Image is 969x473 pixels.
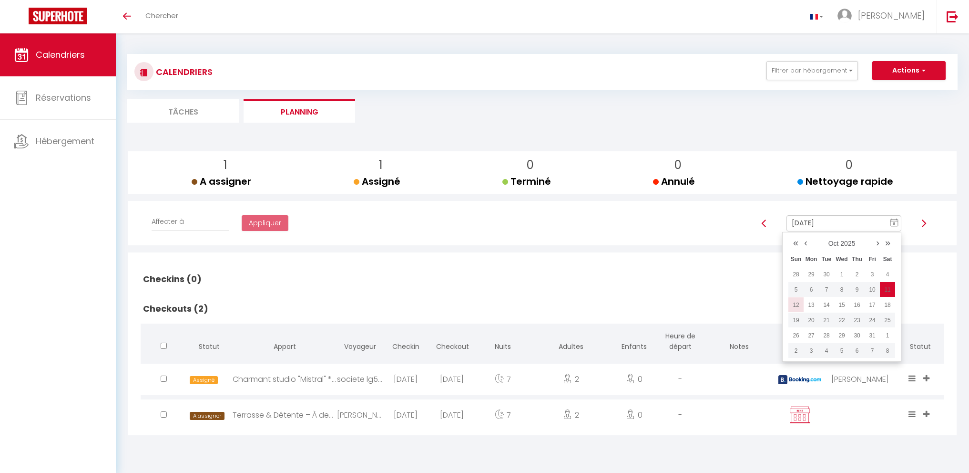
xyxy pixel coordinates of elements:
[361,156,400,174] p: 1
[337,399,383,431] div: [PERSON_NAME]
[192,175,251,188] span: A assigner
[383,364,428,395] div: [DATE]
[804,267,819,282] td: Sep 29, 2025
[778,375,821,384] img: booking2.png
[337,324,383,361] th: Voyageur
[429,364,475,395] div: [DATE]
[233,364,337,395] div: Charmant studio "Mistral" *Ascenseur *Centre-ville
[274,342,296,351] span: Appart
[834,313,849,328] td: Oct 22, 2025
[788,328,804,343] td: Oct 26, 2025
[354,175,400,188] span: Assigné
[337,364,383,395] div: societe lg5 acterim
[896,324,944,361] th: Statut
[804,328,819,343] td: Oct 27, 2025
[612,399,657,431] div: 0
[824,364,896,395] div: [PERSON_NAME]
[786,215,901,231] input: Select Date
[242,215,288,231] button: Appliquer
[834,252,849,267] th: Wed
[531,364,612,395] div: 2
[199,156,251,174] p: 1
[127,99,239,123] li: Tâches
[612,324,657,361] th: Enfants
[920,220,928,227] img: arrow-right3.svg
[834,267,849,282] td: Oct 01, 2025
[797,175,893,188] span: Nettoyage rapide
[703,324,775,361] th: Notes
[819,267,834,282] td: Sep 30, 2025
[819,313,834,328] td: Oct 21, 2025
[153,61,213,83] h3: CALENDRIERS
[834,297,849,313] td: Oct 15, 2025
[804,297,819,313] td: Oct 13, 2025
[760,220,768,227] img: arrow-left3.svg
[849,343,865,358] td: Nov 06, 2025
[819,252,834,267] th: Tue
[849,252,865,267] th: Thu
[849,313,865,328] td: Oct 23, 2025
[840,240,855,247] a: 2025
[880,282,895,297] td: Oct 11, 2025
[882,235,893,250] a: »
[880,297,895,313] td: Oct 18, 2025
[36,135,94,147] span: Hébergement
[244,99,355,123] li: Planning
[612,364,657,395] div: 0
[804,313,819,328] td: Oct 20, 2025
[834,282,849,297] td: Oct 08, 2025
[531,324,612,361] th: Adultes
[475,399,531,431] div: 7
[502,175,551,188] span: Terminé
[199,342,220,351] span: Statut
[865,297,880,313] td: Oct 17, 2025
[880,313,895,328] td: Oct 25, 2025
[788,313,804,328] td: Oct 19, 2025
[834,328,849,343] td: Oct 29, 2025
[653,175,695,188] span: Annulé
[865,313,880,328] td: Oct 24, 2025
[865,343,880,358] td: Nov 07, 2025
[880,267,895,282] td: Oct 04, 2025
[36,49,85,61] span: Calendriers
[880,343,895,358] td: Nov 08, 2025
[766,61,858,80] button: Filtrer par hébergement
[233,399,337,431] div: Terrasse & Détente – À deux pas des Thermes - Piscine partagée
[775,324,824,361] th: Plateforme
[383,399,428,431] div: [DATE]
[190,376,217,384] span: Assigné
[819,297,834,313] td: Oct 14, 2025
[880,328,895,343] td: Nov 01, 2025
[661,156,695,174] p: 0
[790,235,801,250] a: «
[819,343,834,358] td: Nov 04, 2025
[531,399,612,431] div: 2
[849,282,865,297] td: Oct 09, 2025
[947,11,959,22] img: logout
[819,282,834,297] td: Oct 07, 2025
[788,406,812,424] img: rent.png
[837,9,852,23] img: ...
[819,328,834,343] td: Oct 28, 2025
[429,399,475,431] div: [DATE]
[141,294,944,324] h2: Checkouts (2)
[145,11,178,21] span: Chercher
[801,235,810,250] a: ‹
[865,267,880,282] td: Oct 03, 2025
[849,297,865,313] td: Oct 16, 2025
[804,252,819,267] th: Mon
[190,412,224,420] span: A assigner
[828,240,839,247] a: Oct
[475,324,531,361] th: Nuits
[429,324,475,361] th: Checkout
[805,156,893,174] p: 0
[865,252,880,267] th: Fri
[858,10,925,21] span: [PERSON_NAME]
[865,328,880,343] td: Oct 31, 2025
[804,343,819,358] td: Nov 03, 2025
[849,267,865,282] td: Oct 02, 2025
[36,92,91,104] span: Réservations
[510,156,551,174] p: 0
[834,343,849,358] td: Nov 05, 2025
[657,399,703,431] div: -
